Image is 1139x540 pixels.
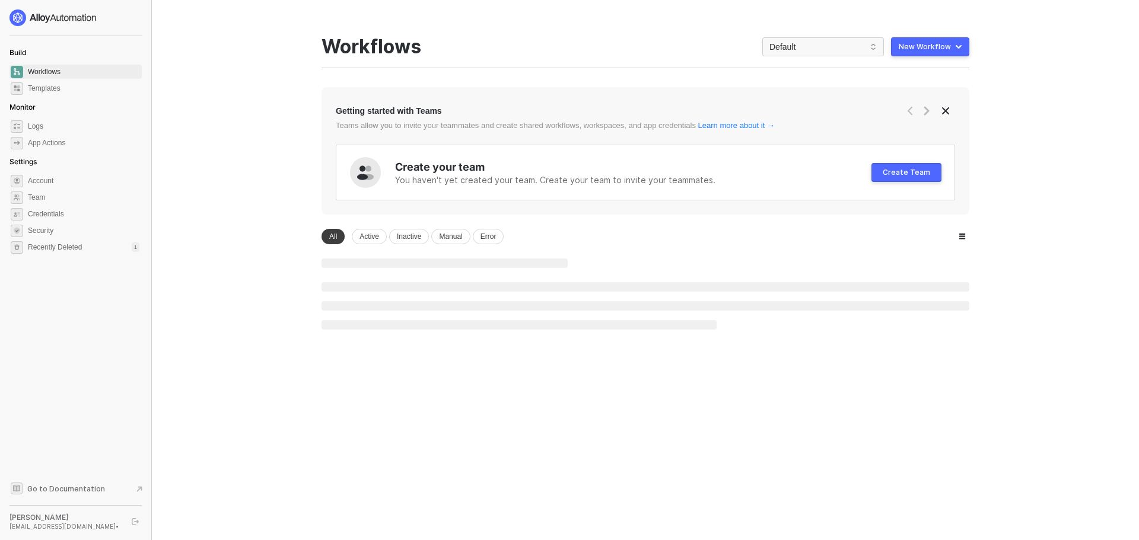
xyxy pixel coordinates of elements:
[352,229,387,244] div: Active
[11,208,23,221] span: credentials
[336,105,442,117] div: Getting started with Teams
[9,9,142,26] a: logo
[27,484,105,494] span: Go to Documentation
[9,522,121,531] div: [EMAIL_ADDRESS][DOMAIN_NAME] •
[28,81,139,95] span: Templates
[322,36,421,58] div: Workflows
[28,207,139,221] span: Credentials
[389,229,429,244] div: Inactive
[9,103,36,111] span: Monitor
[883,168,930,177] div: Create Team
[11,241,23,254] span: settings
[132,518,139,525] span: logout
[11,120,23,133] span: icon-logs
[871,163,941,182] button: Create Team
[11,137,23,149] span: icon-app-actions
[28,174,139,188] span: Account
[941,106,950,116] span: icon-close
[9,481,142,496] a: Knowledge Base
[28,223,139,238] span: Security
[132,242,139,252] div: 1
[9,9,97,26] img: logo
[11,191,23,204] span: team
[322,229,345,244] div: All
[28,119,139,133] span: Logs
[431,229,470,244] div: Manual
[11,175,23,187] span: settings
[11,225,23,237] span: security
[922,106,931,116] span: icon-arrow-right
[9,48,26,57] span: Build
[395,174,871,186] div: You haven't yet created your team. Create your team to invite your teammates.
[905,106,915,116] span: icon-arrow-left
[336,120,831,130] div: Teams allow you to invite your teammates and create shared workflows, workspaces, and app credent...
[698,121,775,130] a: Learn more about it →
[769,38,877,56] span: Default
[11,82,23,95] span: marketplace
[28,65,139,79] span: Workflows
[11,66,23,78] span: dashboard
[11,483,23,494] span: documentation
[395,159,871,174] div: Create your team
[133,483,145,495] span: document-arrow
[28,138,65,148] div: App Actions
[899,42,951,52] div: New Workflow
[9,157,37,166] span: Settings
[9,513,121,522] div: [PERSON_NAME]
[28,190,139,205] span: Team
[473,229,504,244] div: Error
[891,37,969,56] button: New Workflow
[28,242,82,253] span: Recently Deleted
